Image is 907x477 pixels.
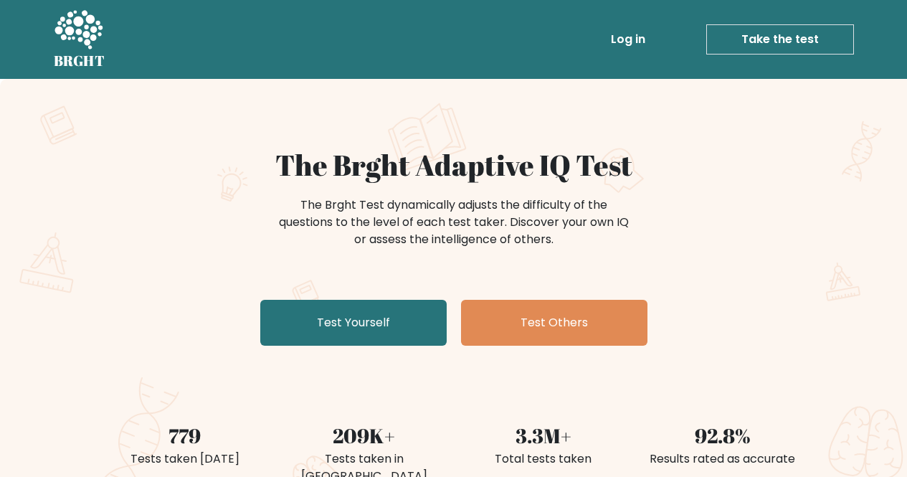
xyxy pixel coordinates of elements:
[462,450,625,468] div: Total tests taken
[104,420,266,450] div: 779
[260,300,447,346] a: Test Yourself
[706,24,854,55] a: Take the test
[642,450,804,468] div: Results rated as accurate
[283,420,445,450] div: 209K+
[462,420,625,450] div: 3.3M+
[104,450,266,468] div: Tests taken [DATE]
[54,6,105,73] a: BRGHT
[642,420,804,450] div: 92.8%
[54,52,105,70] h5: BRGHT
[275,197,633,248] div: The Brght Test dynamically adjusts the difficulty of the questions to the level of each test take...
[461,300,647,346] a: Test Others
[104,148,804,182] h1: The Brght Adaptive IQ Test
[605,25,651,54] a: Log in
